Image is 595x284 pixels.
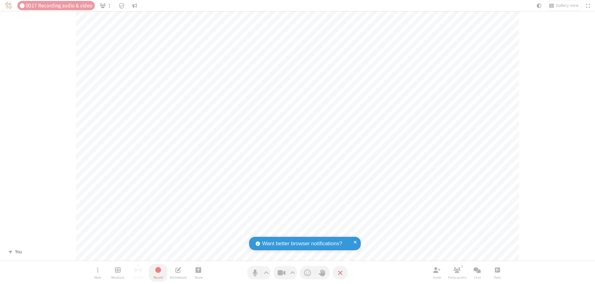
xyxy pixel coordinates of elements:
span: 1 [108,3,111,9]
span: Record [153,276,163,279]
button: Change layout [546,1,581,10]
div: Meeting details Encryption enabled [116,1,127,10]
div: 1 [460,264,465,269]
button: Send a reaction [300,266,315,279]
span: Polls [494,276,501,279]
button: Open shared whiteboard [169,264,187,282]
button: Open participant list [448,264,466,282]
button: Manage Breakout Rooms [108,264,127,282]
button: Open menu [88,264,107,282]
span: Invite [433,276,441,279]
button: Invite participants (⌘+Shift+I) [428,264,446,282]
button: End or leave meeting [333,266,348,279]
button: Unable to start streaming without first stopping recording [129,264,147,282]
button: Start sharing [189,264,208,282]
button: Video setting [289,266,297,279]
span: Breakout [111,276,124,279]
span: Participants [448,276,466,279]
button: Fullscreen [584,1,593,10]
span: Recording audio & video [38,3,92,9]
img: QA Selenium DO NOT DELETE OR CHANGE [5,2,12,9]
button: Mute (⌘+Shift+A) [247,266,271,279]
button: Audio settings [262,266,271,279]
span: Whiteboard [170,276,187,279]
button: Open poll [488,264,507,282]
button: Using system theme [534,1,544,10]
button: Stop recording [149,264,167,282]
span: Gallery view [556,3,579,8]
span: Chat [474,276,481,279]
button: Open participant list [97,1,113,10]
div: You [13,248,24,255]
span: Stream [133,276,143,279]
button: Raise hand [315,266,330,279]
button: Stop video (⌘+Shift+V) [274,266,297,279]
button: Open chat [468,264,487,282]
span: More [94,276,101,279]
span: Want better browser notifications? [262,240,342,248]
span: Share [194,276,203,279]
button: Conversation [130,1,140,10]
span: 00:17 [26,3,37,9]
div: Audio & video [17,1,95,10]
